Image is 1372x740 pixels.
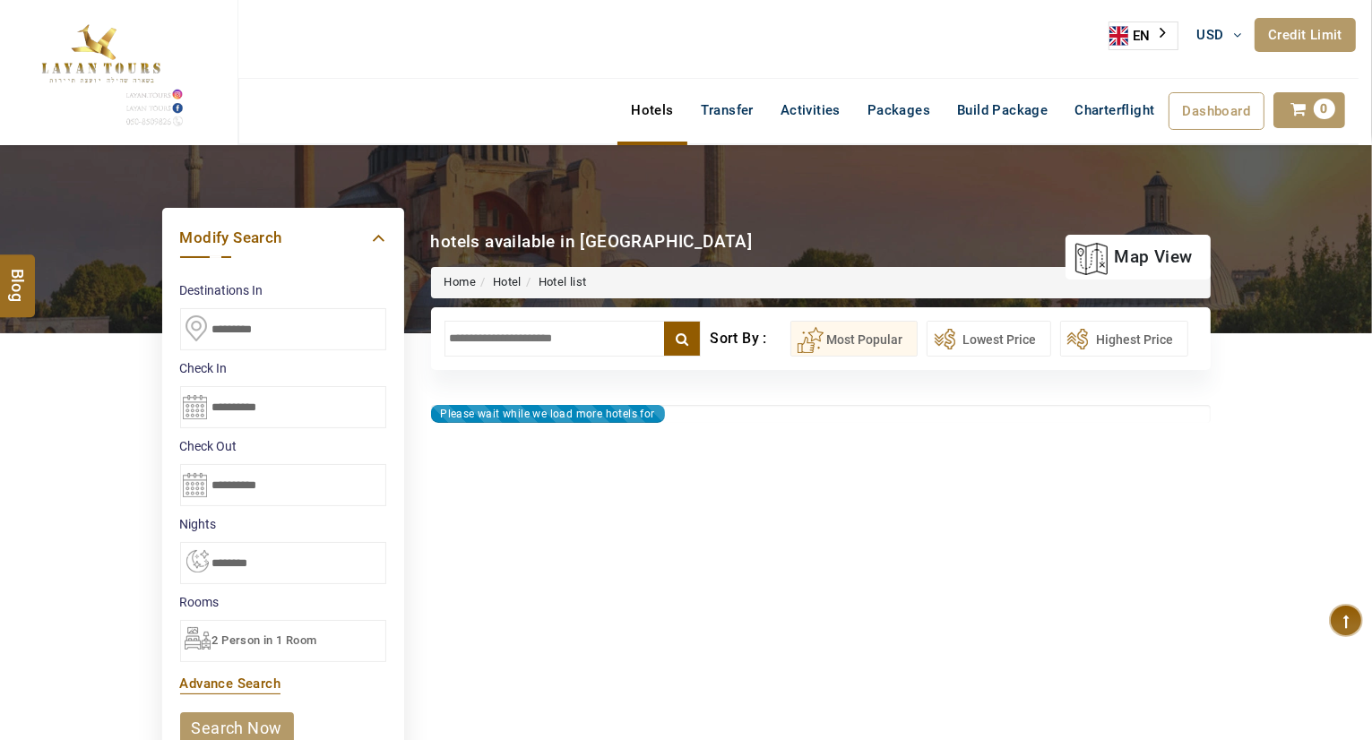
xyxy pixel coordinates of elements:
[180,437,386,455] label: Check Out
[180,281,386,299] label: Destinations In
[767,92,854,128] a: Activities
[1314,99,1335,119] span: 0
[444,275,477,288] a: Home
[944,92,1061,128] a: Build Package
[6,269,30,284] span: Blog
[180,675,281,692] a: Advance Search
[1074,102,1154,118] span: Charterflight
[13,8,186,129] img: The Royal Line Holidays
[180,359,386,377] label: Check In
[1273,92,1345,128] a: 0
[180,593,386,611] label: Rooms
[1074,237,1192,277] a: map view
[1109,22,1178,49] a: EN
[854,92,944,128] a: Packages
[1060,321,1188,357] button: Highest Price
[431,229,753,254] div: hotels available in [GEOGRAPHIC_DATA]
[1197,27,1224,43] span: USD
[1109,22,1178,50] aside: Language selected: English
[493,275,522,288] a: Hotel
[212,633,317,647] span: 2 Person in 1 Room
[1061,92,1168,128] a: Charterflight
[180,226,386,250] a: Modify Search
[927,321,1051,357] button: Lowest Price
[1255,18,1356,52] a: Credit Limit
[617,92,686,128] a: Hotels
[1183,103,1251,119] span: Dashboard
[431,405,665,423] div: Please wait while we load more hotels for you
[687,92,767,128] a: Transfer
[1109,22,1178,50] div: Language
[522,274,587,291] li: Hotel list
[790,321,918,357] button: Most Popular
[710,321,790,357] div: Sort By :
[180,515,386,533] label: nights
